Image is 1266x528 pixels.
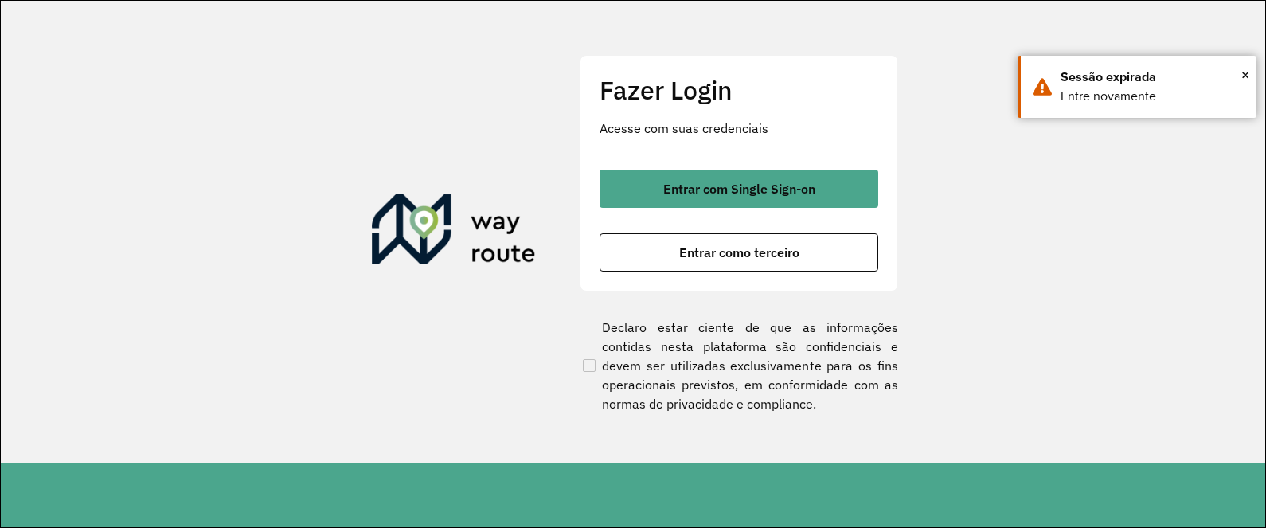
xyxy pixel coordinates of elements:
button: button [600,233,878,272]
div: Entre novamente [1061,87,1245,106]
div: Sessão expirada [1061,68,1245,87]
img: Roteirizador AmbevTech [372,194,536,271]
button: Close [1241,63,1249,87]
span: Entrar com Single Sign-on [663,182,815,195]
h2: Fazer Login [600,75,878,105]
span: × [1241,63,1249,87]
label: Declaro estar ciente de que as informações contidas nesta plataforma são confidenciais e devem se... [580,318,898,413]
button: button [600,170,878,208]
p: Acesse com suas credenciais [600,119,878,138]
span: Entrar como terceiro [679,246,799,259]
